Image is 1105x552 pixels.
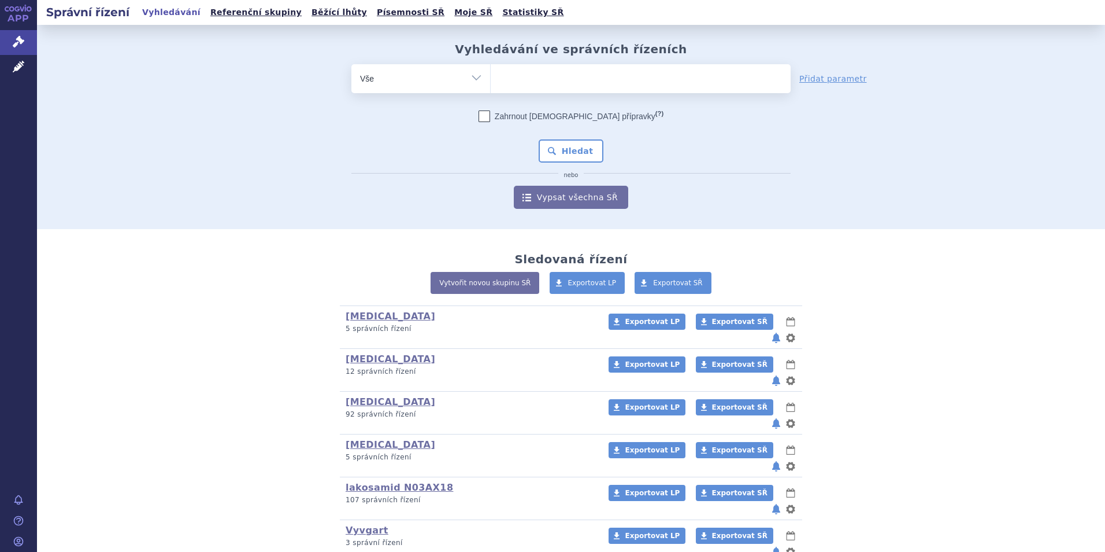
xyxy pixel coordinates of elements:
[431,272,539,294] a: Vytvořit novou skupinu SŘ
[346,439,435,450] a: [MEDICAL_DATA]
[558,172,584,179] i: nebo
[785,315,796,329] button: lhůty
[346,452,594,462] p: 5 správních řízení
[770,502,782,516] button: notifikace
[346,525,388,536] a: Vyvgart
[346,367,594,377] p: 12 správních řízení
[625,403,680,411] span: Exportovat LP
[346,410,594,419] p: 92 správních řízení
[653,279,703,287] span: Exportovat SŘ
[625,532,680,540] span: Exportovat LP
[455,42,687,56] h2: Vyhledávání ve správních řízeních
[770,374,782,388] button: notifikace
[785,529,796,543] button: lhůty
[785,459,796,473] button: nastavení
[785,486,796,500] button: lhůty
[514,252,627,266] h2: Sledovaná řízení
[609,528,685,544] a: Exportovat LP
[37,4,139,20] h2: Správní řízení
[539,139,604,163] button: Hledat
[696,314,773,330] a: Exportovat SŘ
[696,528,773,544] a: Exportovat SŘ
[785,331,796,345] button: nastavení
[479,111,663,122] label: Zahrnout [DEMOGRAPHIC_DATA] přípravky
[696,485,773,501] a: Exportovat SŘ
[346,538,594,548] p: 3 správní řízení
[799,73,867,84] a: Přidat parametr
[609,314,685,330] a: Exportovat LP
[770,417,782,430] button: notifikace
[514,186,628,209] a: Vypsat všechna SŘ
[139,5,204,20] a: Vyhledávání
[712,403,767,411] span: Exportovat SŘ
[785,374,796,388] button: nastavení
[609,485,685,501] a: Exportovat LP
[712,318,767,326] span: Exportovat SŘ
[346,495,594,505] p: 107 správních řízení
[609,442,685,458] a: Exportovat LP
[785,443,796,457] button: lhůty
[785,400,796,414] button: lhůty
[696,399,773,415] a: Exportovat SŘ
[207,5,305,20] a: Referenční skupiny
[308,5,370,20] a: Běžící lhůty
[655,110,663,117] abbr: (?)
[346,396,435,407] a: [MEDICAL_DATA]
[770,331,782,345] button: notifikace
[609,399,685,415] a: Exportovat LP
[625,360,680,369] span: Exportovat LP
[625,489,680,497] span: Exportovat LP
[712,360,767,369] span: Exportovat SŘ
[373,5,448,20] a: Písemnosti SŘ
[568,279,617,287] span: Exportovat LP
[346,311,435,322] a: [MEDICAL_DATA]
[785,502,796,516] button: nastavení
[770,459,782,473] button: notifikace
[696,442,773,458] a: Exportovat SŘ
[346,354,435,365] a: [MEDICAL_DATA]
[499,5,567,20] a: Statistiky SŘ
[346,482,453,493] a: lakosamid N03AX18
[712,489,767,497] span: Exportovat SŘ
[346,324,594,334] p: 5 správních řízení
[451,5,496,20] a: Moje SŘ
[696,356,773,373] a: Exportovat SŘ
[609,356,685,373] a: Exportovat LP
[785,358,796,371] button: lhůty
[550,272,625,294] a: Exportovat LP
[625,446,680,454] span: Exportovat LP
[635,272,711,294] a: Exportovat SŘ
[712,532,767,540] span: Exportovat SŘ
[625,318,680,326] span: Exportovat LP
[712,446,767,454] span: Exportovat SŘ
[785,417,796,430] button: nastavení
